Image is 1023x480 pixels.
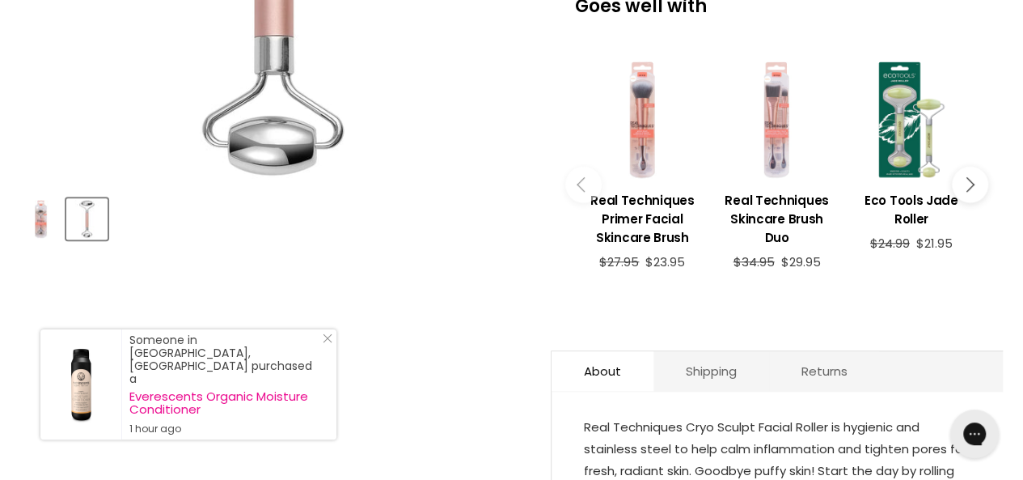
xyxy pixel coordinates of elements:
a: About [552,351,653,391]
img: Real Techniques Cryo Sculpt Facial Roller [68,200,106,238]
a: Returns [769,351,880,391]
a: Visit product page [40,329,121,440]
h3: Eco Tools Jade Roller [852,191,970,228]
small: 1 hour ago [129,423,320,435]
iframe: Gorgias live chat messenger [942,404,1007,464]
span: $27.95 [599,253,639,270]
a: View product:Real Techniques Skincare Brush Duo [717,179,835,255]
img: Real Techniques Cryo Sculpt Facial Roller [22,200,60,238]
span: $34.95 [733,253,774,270]
button: Real Techniques Cryo Sculpt Facial Roller [20,198,61,240]
div: Product thumbnails [18,193,529,240]
span: $23.95 [645,253,685,270]
h3: Real Techniques Skincare Brush Duo [717,191,835,247]
a: View product:Eco Tools Jade Roller [852,179,970,236]
svg: Close Icon [323,333,332,343]
h3: Real Techniques Primer Facial Skincare Brush [583,191,701,247]
span: $24.99 [870,235,910,252]
span: $29.95 [780,253,820,270]
div: Someone in [GEOGRAPHIC_DATA], [GEOGRAPHIC_DATA] purchased a [129,333,320,435]
a: Everescents Organic Moisture Conditioner [129,390,320,416]
a: Close Notification [316,333,332,350]
a: View product:Real Techniques Primer Facial Skincare Brush [583,179,701,255]
span: $21.95 [916,235,953,252]
button: Real Techniques Cryo Sculpt Facial Roller [66,198,108,240]
a: Shipping [653,351,769,391]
